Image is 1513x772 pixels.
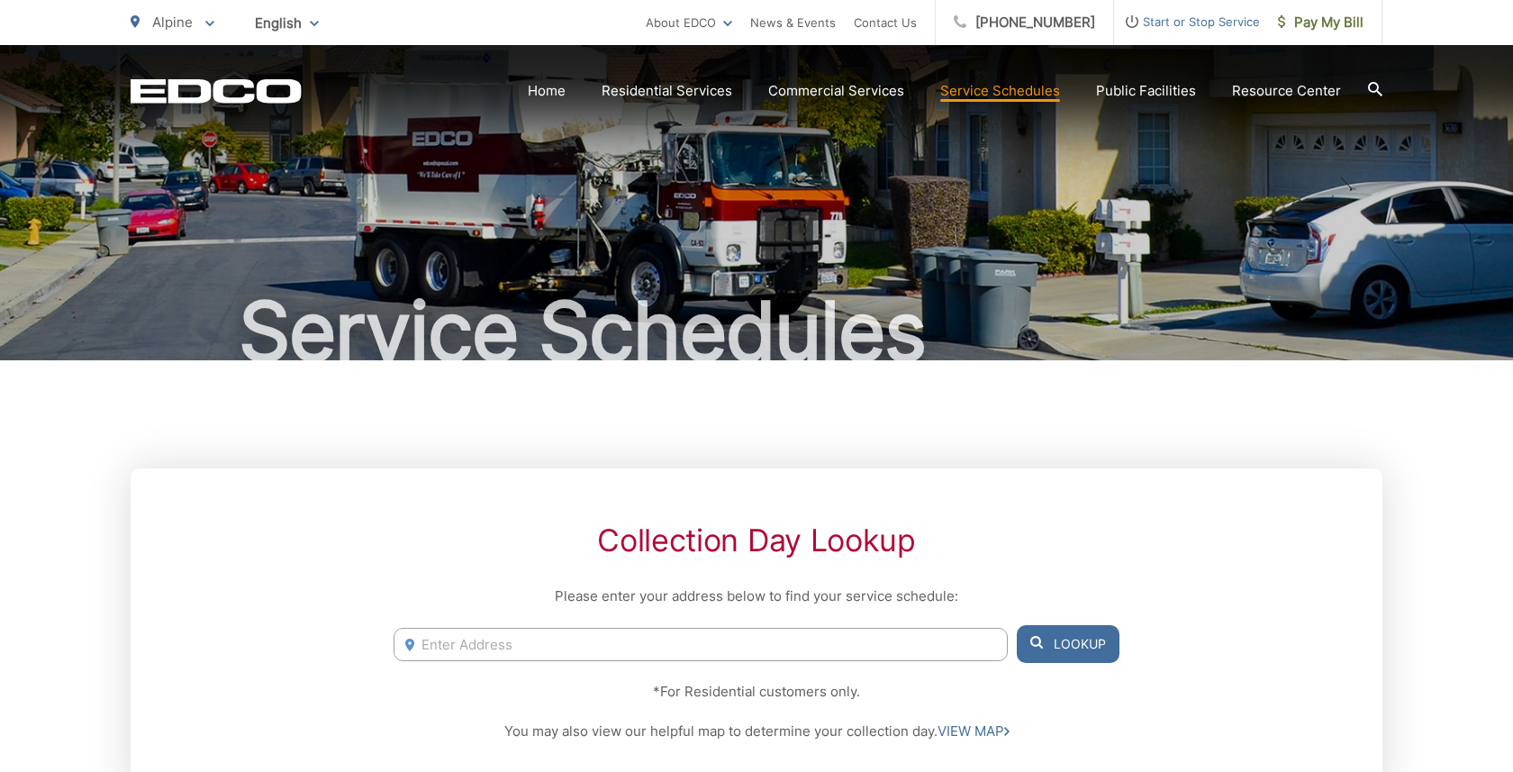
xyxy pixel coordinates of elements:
a: About EDCO [646,12,732,33]
span: Pay My Bill [1278,12,1364,33]
h1: Service Schedules [131,286,1382,377]
p: Please enter your address below to find your service schedule: [394,586,1119,607]
a: VIEW MAP [938,721,1010,742]
a: Commercial Services [768,80,904,102]
a: News & Events [750,12,836,33]
a: Resource Center [1232,80,1341,102]
a: Public Facilities [1096,80,1196,102]
a: Home [528,80,566,102]
span: Alpine [152,14,193,31]
a: EDCD logo. Return to the homepage. [131,78,302,104]
a: Service Schedules [940,80,1060,102]
p: You may also view our helpful map to determine your collection day. [394,721,1119,742]
input: Enter Address [394,628,1008,661]
span: English [241,7,332,39]
a: Contact Us [854,12,917,33]
a: Residential Services [602,80,732,102]
button: Lookup [1017,625,1119,663]
p: *For Residential customers only. [394,681,1119,703]
h2: Collection Day Lookup [394,522,1119,559]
